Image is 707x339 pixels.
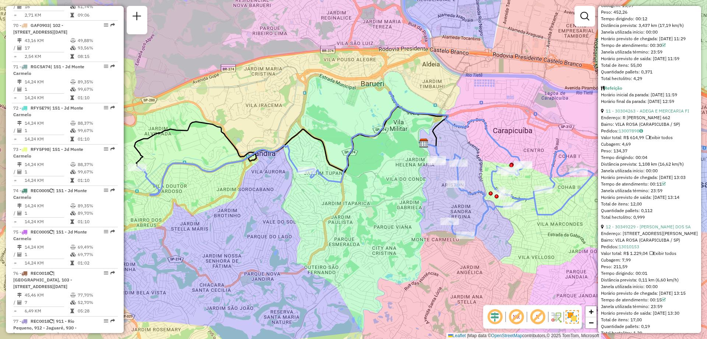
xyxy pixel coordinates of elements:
[77,37,115,44] td: 49,88%
[17,121,22,125] i: Distância Total
[662,42,666,48] a: Com service time
[13,188,87,200] span: | 151 - Jd Monte Carmelo
[601,316,698,323] div: Total de itens: 17,00
[601,91,698,98] div: Horário inicial da parada: [DATE] 11:59
[24,291,70,299] td: 45,46 KM
[24,218,70,225] td: 14,24 KM
[601,181,698,187] div: Tempo de atendimento: 00:11
[13,299,17,306] td: /
[31,64,50,69] span: RGC5A74
[70,80,76,84] i: % de utilização do peso
[639,129,643,133] i: Observações
[601,330,698,336] div: Total hectolitro: 1,29
[24,202,70,210] td: 14,24 KM
[104,229,108,234] em: Opções
[448,333,466,338] a: Leaflet
[601,134,698,141] div: Valor total: R$ 614,99
[662,297,666,302] a: Com service time
[650,250,676,256] span: Exibir todos
[486,308,504,326] span: Ocultar deslocamento
[104,23,108,27] em: Opções
[24,259,70,267] td: 14,24 KM
[77,177,115,184] td: 01:10
[70,219,74,224] i: Tempo total em rota
[601,237,698,243] div: Bairro: VILA ROSA (CARAPICUIBA / SP)
[77,135,115,143] td: 01:10
[13,251,17,258] td: /
[13,270,72,289] span: | [GEOGRAPHIC_DATA], 103 - [STREET_ADDRESS][DATE]
[31,146,49,152] span: RFY5F98
[104,319,108,323] em: Opções
[601,310,698,316] div: Horário previsto de saída: [DATE] 13:30
[585,306,597,317] a: Zoom in
[24,299,70,306] td: 7
[77,161,115,168] td: 88,37%
[17,80,22,84] i: Distância Total
[13,259,17,267] td: =
[24,161,70,168] td: 14,24 KM
[13,210,17,217] td: /
[70,46,76,50] i: % de utilização da cubagem
[70,211,76,215] i: % de utilização da cubagem
[77,202,115,210] td: 89,35%
[601,230,698,237] div: Endereço: [STREET_ADDRESS][PERSON_NAME]
[604,85,622,91] strong: Refeição
[601,290,698,297] div: Horário previsto de chegada: [DATE] 13:15
[24,210,70,217] td: 1
[17,245,22,249] i: Distância Total
[601,128,698,134] div: Pedidos:
[601,243,698,250] div: Pedidos:
[110,319,115,323] em: Rota exportada
[601,29,698,35] div: Janela utilizada início: 00:00
[70,204,76,208] i: % de utilização do peso
[467,333,468,338] span: |
[31,105,49,111] span: RFY5E79
[419,138,428,148] img: FAD CDD Barueri
[70,300,76,305] i: % de utilização da cubagem
[17,170,22,174] i: Total de Atividades
[24,78,70,86] td: 14,24 KM
[77,3,115,10] td: 61,74%
[601,187,698,194] div: Janela utilizada término: 23:59
[13,23,67,35] span: | 102 - [STREET_ADDRESS][DATE]
[646,135,673,140] span: Exibir todos
[110,105,115,110] em: Rota exportada
[13,218,17,225] td: =
[17,300,22,305] i: Total de Atividades
[77,127,115,134] td: 99,67%
[13,146,83,159] span: 73 -
[606,108,689,114] a: 11 - 30304263 - ADEGA E MERCEARIA FI
[491,333,523,338] a: OpenStreetMap
[13,44,17,52] td: /
[24,3,70,10] td: 16
[70,178,74,183] i: Tempo total em rota
[601,121,698,128] div: Bairro: VILA ROSA (CARAPICUIBA / SP)
[77,78,115,86] td: 89,35%
[601,148,627,153] span: Peso: 134,37
[77,210,115,217] td: 89,70%
[31,23,50,28] span: GAF0903
[24,177,70,184] td: 14,24 KM
[77,53,115,60] td: 08:15
[17,204,22,208] i: Distância Total
[77,94,115,101] td: 01:10
[13,11,17,19] td: =
[662,181,666,187] a: Com service time
[601,22,698,29] div: Distância prevista: 3,437 km (17,19 km/h)
[13,168,17,176] td: /
[17,162,22,167] i: Distância Total
[606,224,691,229] a: 12 - 30349229 - [PERSON_NAME] DOS SA
[24,94,70,101] td: 14,24 KM
[104,271,108,275] em: Opções
[70,170,76,174] i: % de utilização da cubagem
[601,303,698,310] div: Janela utilizada término: 23:59
[601,277,698,283] div: Distância prevista: 0,11 km (6,60 km/h)
[13,307,17,315] td: =
[13,105,83,117] span: 72 -
[589,307,594,316] span: +
[24,127,70,134] td: 1
[601,194,698,201] div: Horário previsto de saída: [DATE] 13:14
[110,147,115,151] em: Rota exportada
[24,86,70,93] td: 1
[17,38,22,43] i: Distância Total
